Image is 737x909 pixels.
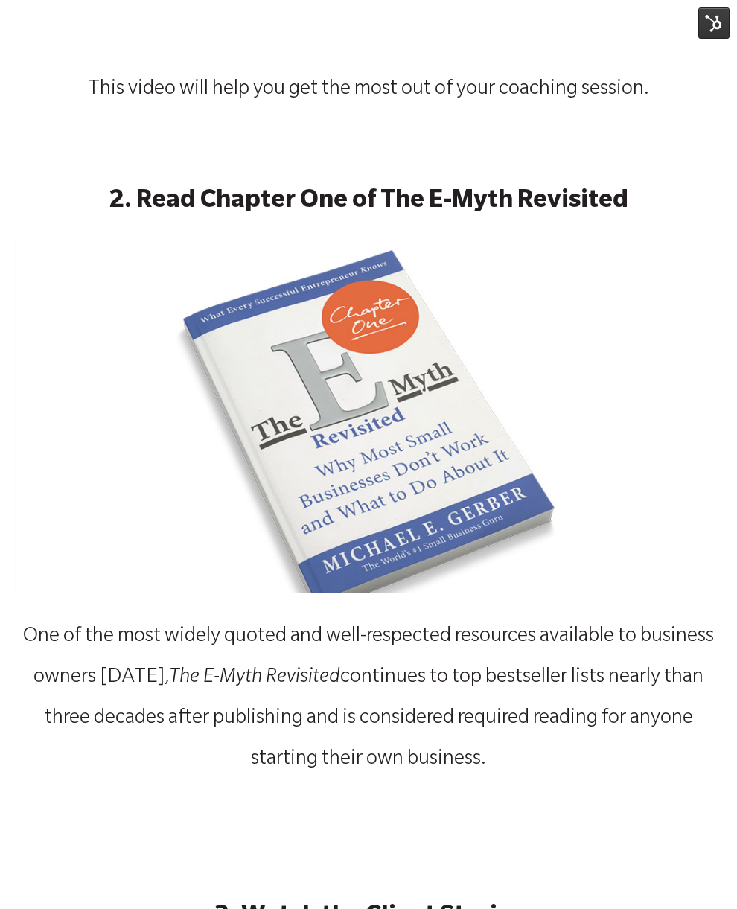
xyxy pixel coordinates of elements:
[170,667,340,689] i: The E-Myth Revisited
[405,802,737,909] iframe: Chat Widget
[698,7,730,39] img: HubSpot Tools Menu Toggle
[88,79,649,101] span: This video will help you get the most out of your coaching session.
[23,626,714,771] span: One of the most widely quoted and well-respected resources available to business owners [DATE], c...
[109,189,628,216] strong: 2. Read Chapter One of The E-Myth Revisited
[15,240,722,593] img: chapter1-mockup-social-t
